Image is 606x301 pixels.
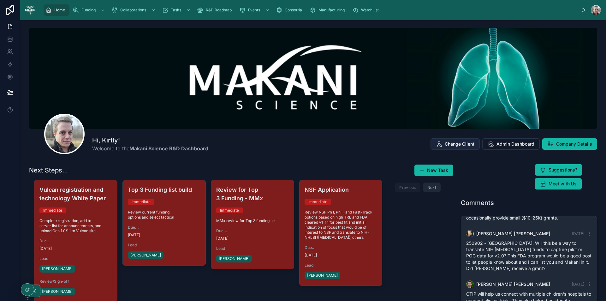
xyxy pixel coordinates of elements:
a: WatchList [350,4,383,16]
p: [DATE] [216,236,229,241]
a: Events [237,4,273,16]
img: App logo [25,5,35,15]
span: Tasks [171,8,181,13]
p: [DATE] [305,253,317,258]
span: [DATE] [572,231,584,236]
span: Lead [128,243,200,248]
span: Suggestions? [549,167,577,173]
span: Review/Sign-off [39,279,112,284]
span: Manufacturing [318,8,345,13]
span: [PERSON_NAME] [130,253,161,258]
span: [PERSON_NAME] [42,266,73,271]
span: Complete registration, add to server list for announcements, and upload Gen 1.0/1.1 to Vulcan site [39,218,112,233]
span: Admin Dashboard [496,141,534,147]
a: Collaborations [110,4,159,16]
a: Top 3 Funding list buildImmediateReview current funding options and select tacticalDue...[DATE]Le... [122,180,206,266]
strong: Makani Science R&D Dashboard [129,145,208,152]
span: Meet with Us [549,181,577,187]
span: [PERSON_NAME] [219,256,249,261]
h1: Comments [461,198,494,207]
span: Welcome to the [92,145,208,152]
span: Lead [305,263,377,268]
span: Due... [216,228,289,233]
span: [PERSON_NAME] [307,273,338,278]
div: Immediate [220,208,239,213]
span: Funding [81,8,96,13]
h4: NSF Application [305,185,377,194]
button: Company Details [542,138,597,150]
div: scrollable content [40,3,581,17]
span: [PERSON_NAME] [PERSON_NAME] [476,231,550,237]
a: Tasks [160,4,194,16]
span: Due... [128,225,200,230]
button: Admin Dashboard [482,138,540,150]
button: Suggestions? [535,164,582,176]
a: Review for Top 3 Funding - MMxImmediateMMx review for Top 3 funding listDue...[DATE]Lead[PERSON_N... [211,180,294,269]
span: [PERSON_NAME] [PERSON_NAME] [476,281,550,287]
a: Home [44,4,69,16]
span: Consortia [285,8,302,13]
span: [PERSON_NAME] [42,289,73,294]
span: Company Details [556,141,592,147]
div: Immediate [308,199,327,205]
span: MMx review for Top 3 funding list [216,218,289,223]
button: Next [423,183,441,192]
span: WatchList [361,8,379,13]
span: Home [54,8,65,13]
a: NSF ApplicationImmediateReview NSF Ph I, Ph II, and Fast-Track options based on high TRL and FDA-... [299,180,383,286]
span: 250902 - [GEOGRAPHIC_DATA]. Will this be a way to translate NIH [MEDICAL_DATA] funds to capture p... [466,240,591,271]
span: R&D Roadmap [206,8,232,13]
h4: Vulcan registration and technology White Paper [39,185,112,202]
p: [DATE] [128,232,140,238]
p: [DATE] [39,246,52,251]
span: Events [248,8,260,13]
h1: Next Steps... [29,166,68,175]
div: Immediate [132,199,151,205]
span: Change Client [445,141,474,147]
span: Review current funding options and select tactical [128,210,200,220]
h4: Review for Top 3 Funding - MMx [216,185,289,202]
span: [DATE] [572,282,584,286]
a: R&D Roadmap [195,4,236,16]
span: Lead [216,246,289,251]
div: Immediate [43,208,62,213]
span: Review NSF Ph I, Ph II, and Fast-Track options based on high TRL and FDA-cleared v1-1.1 for best ... [305,210,377,240]
a: Consortia [274,4,306,16]
h4: Top 3 Funding list build [128,185,200,194]
span: Lead [39,256,112,261]
span: Due... [305,245,377,250]
span: Collaborations [120,8,146,13]
a: Manufacturing [308,4,349,16]
button: New Task [414,165,453,176]
button: Meet with Us [535,178,582,190]
a: Funding [71,4,108,16]
span: Due... [39,238,112,244]
button: Change Client [431,138,480,150]
h1: Hi, Kirtly! [92,136,208,145]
